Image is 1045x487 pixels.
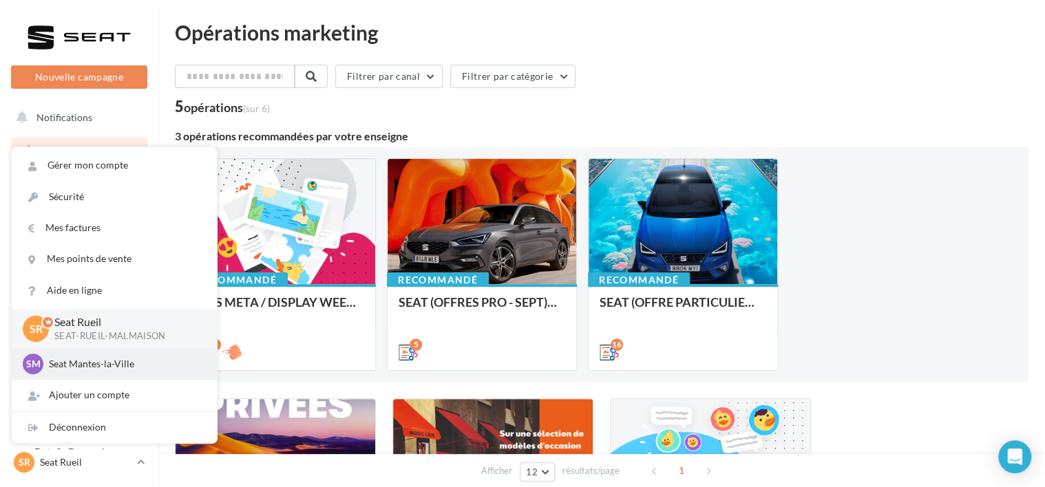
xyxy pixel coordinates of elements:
[12,275,217,306] a: Aide en ligne
[49,357,200,371] p: Seat Mantes-la-Ville
[26,357,41,371] span: SM
[243,102,270,114] span: (sur 6)
[520,462,555,481] button: 12
[399,295,565,323] div: SEAT (OFFRES PRO - SEPT) - SOCIAL MEDIA
[12,182,217,213] a: Sécurité
[40,455,131,469] p: Seat Rueil
[8,275,150,304] a: Contacts
[8,310,150,338] a: Médiathèque
[54,330,195,343] p: SEAT-RUEIL-MALMAISON
[481,464,512,477] span: Afficher
[12,150,217,181] a: Gérer mon compte
[671,459,693,481] span: 1
[611,338,623,351] div: 16
[8,378,150,418] a: PLV et print personnalisable
[36,146,84,158] span: Opérations
[30,321,43,336] span: SR
[8,241,150,270] a: Campagnes
[588,272,690,288] div: Recommandé
[175,22,1028,43] div: Opérations marketing
[410,338,422,351] div: 5
[186,272,288,288] div: Recommandé
[12,412,217,443] div: Déconnexion
[12,213,217,243] a: Mes factures
[184,101,270,113] div: opérations
[998,440,1031,473] div: Open Intercom Messenger
[11,65,147,89] button: Nouvelle campagne
[8,138,150,166] a: Opérations
[54,314,195,330] p: Seat Rueil
[600,295,766,323] div: SEAT (OFFRE PARTICULIER - SEPT) - SOCIAL MEDIA
[36,111,92,123] span: Notifications
[175,99,270,114] div: 5
[19,455,30,469] span: SR
[198,295,364,323] div: ADS META / DISPLAY WEEK-END Extraordinaire (JPO) Septembre 2025
[11,449,147,475] a: SR Seat Rueil
[12,243,217,274] a: Mes points de vente
[526,466,538,477] span: 12
[8,207,150,236] a: Visibilité en ligne
[8,424,150,464] a: Campagnes DataOnDemand
[8,171,150,201] a: Boîte de réception49
[12,380,217,411] div: Ajouter un compte
[335,65,443,88] button: Filtrer par canal
[562,464,620,477] span: résultats/page
[8,103,145,132] button: Notifications
[450,65,576,88] button: Filtrer par catégorie
[8,344,150,373] a: Calendrier
[34,429,142,459] span: Campagnes DataOnDemand
[175,131,1028,142] div: 3 opérations recommandées par votre enseigne
[387,272,489,288] div: Recommandé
